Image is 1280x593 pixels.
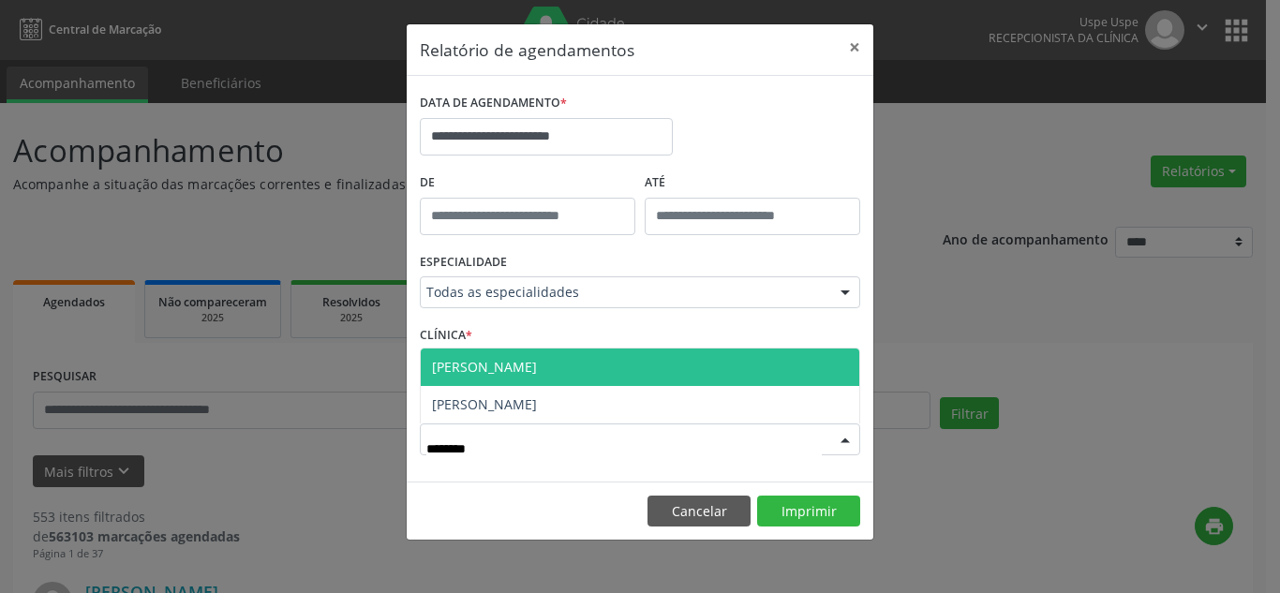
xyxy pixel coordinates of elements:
[645,169,860,198] label: ATÉ
[757,496,860,527] button: Imprimir
[420,169,635,198] label: De
[836,24,873,70] button: Close
[647,496,751,527] button: Cancelar
[420,321,472,350] label: CLÍNICA
[432,358,537,376] span: [PERSON_NAME]
[420,248,507,277] label: ESPECIALIDADE
[420,37,634,62] h5: Relatório de agendamentos
[432,395,537,413] span: [PERSON_NAME]
[426,283,822,302] span: Todas as especialidades
[420,89,567,118] label: DATA DE AGENDAMENTO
